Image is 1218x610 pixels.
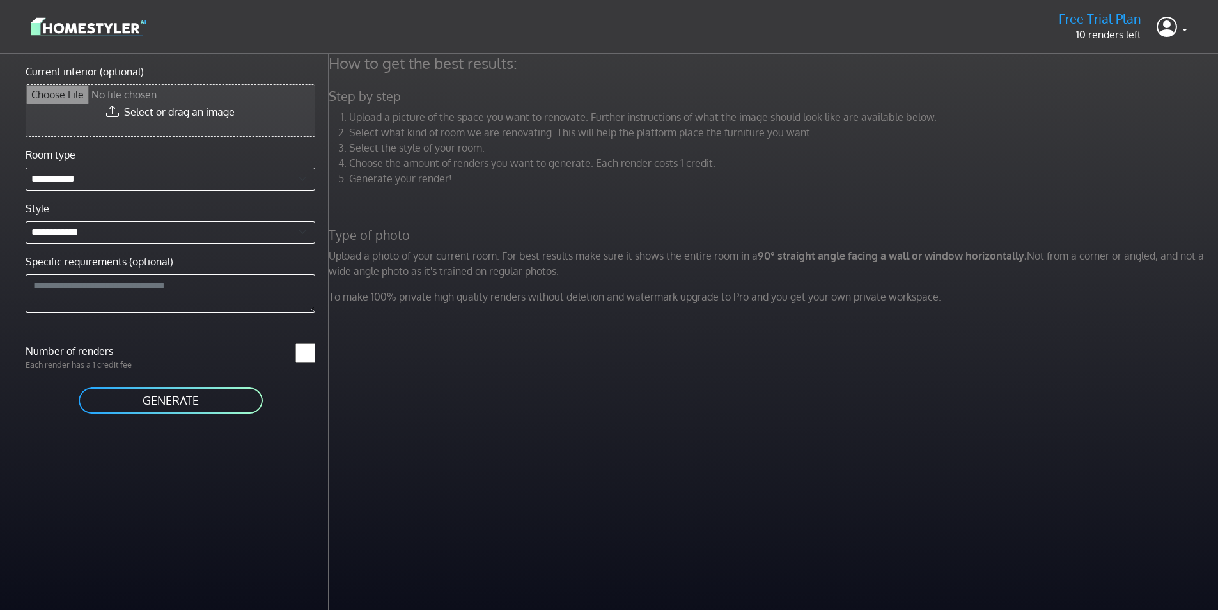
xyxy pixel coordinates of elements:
[18,359,171,371] p: Each render has a 1 credit fee
[321,248,1216,279] p: Upload a photo of your current room. For best results make sure it shows the entire room in a Not...
[321,54,1216,73] h4: How to get the best results:
[321,227,1216,243] h5: Type of photo
[349,171,1208,186] li: Generate your render!
[26,64,144,79] label: Current interior (optional)
[349,155,1208,171] li: Choose the amount of renders you want to generate. Each render costs 1 credit.
[26,254,173,269] label: Specific requirements (optional)
[349,140,1208,155] li: Select the style of your room.
[31,15,146,38] img: logo-3de290ba35641baa71223ecac5eacb59cb85b4c7fdf211dc9aaecaaee71ea2f8.svg
[1059,27,1141,42] p: 10 renders left
[18,343,171,359] label: Number of renders
[26,147,75,162] label: Room type
[1059,11,1141,27] h5: Free Trial Plan
[321,289,1216,304] p: To make 100% private high quality renders without deletion and watermark upgrade to Pro and you g...
[26,201,49,216] label: Style
[349,125,1208,140] li: Select what kind of room we are renovating. This will help the platform place the furniture you w...
[77,386,264,415] button: GENERATE
[321,88,1216,104] h5: Step by step
[758,249,1027,262] strong: 90° straight angle facing a wall or window horizontally.
[349,109,1208,125] li: Upload a picture of the space you want to renovate. Further instructions of what the image should...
